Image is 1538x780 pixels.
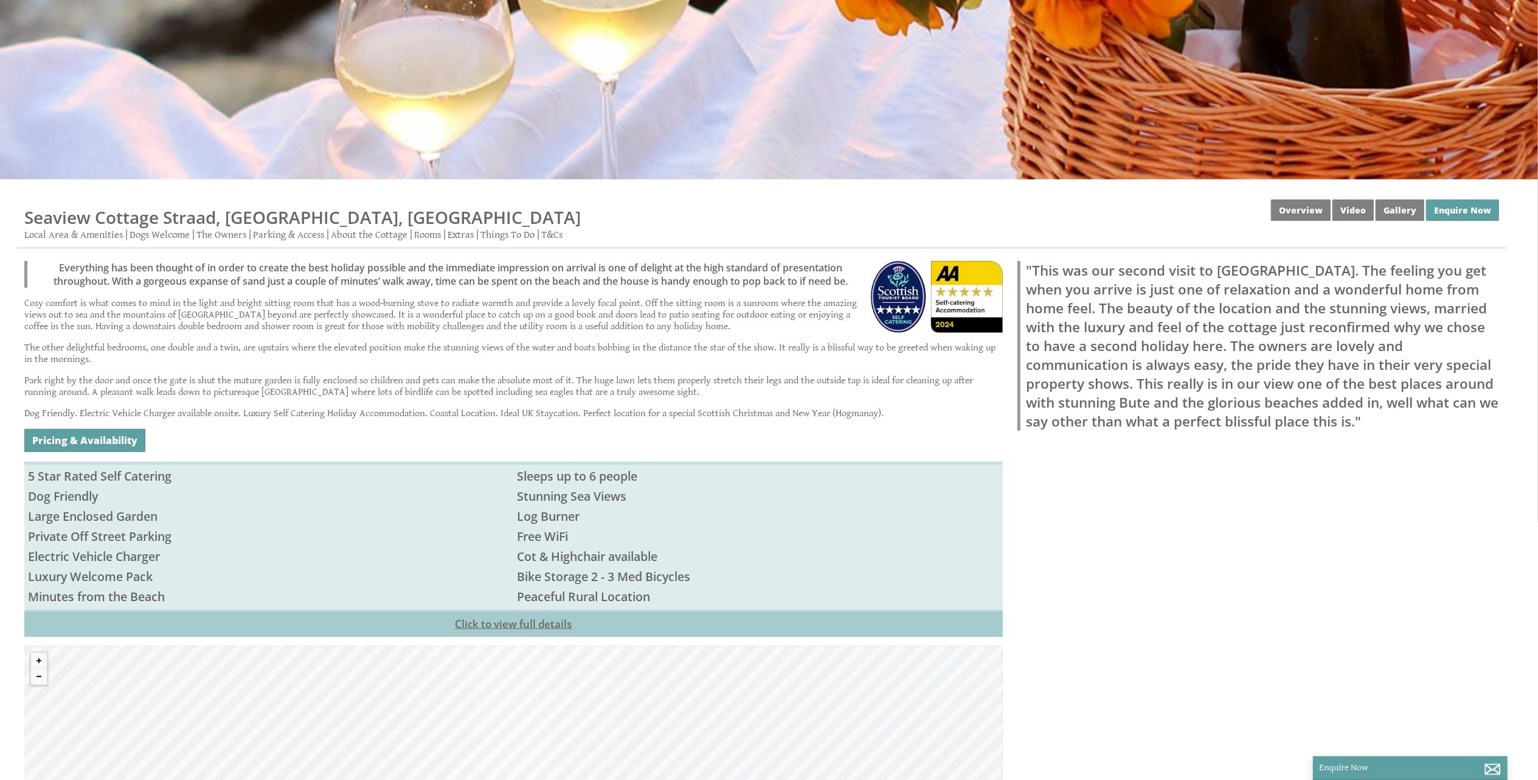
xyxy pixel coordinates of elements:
li: Cot & Highchair available [513,546,1002,566]
li: Dog Friendly [24,486,513,506]
p: Park right by the door and once the gate is shut the mature garden is fully enclosed so children ... [24,375,1003,398]
li: Log Burner [513,506,1002,526]
a: Click to view full details [24,610,1003,637]
a: Local Area & Amenities [24,229,123,241]
li: Large Enclosed Garden [24,506,513,526]
a: The Owners [196,229,246,241]
a: Parking & Access [253,229,324,241]
blockquote: "This was our second visit to [GEOGRAPHIC_DATA]. The feeling you get when you arrive is just one ... [1017,261,1499,431]
p: Enquire Now [1319,762,1502,773]
p: Cosy comfort is what comes to mind in the light and bright sitting room that has a wood-burning s... [24,298,1003,332]
a: Seaview Cottage Straad, [GEOGRAPHIC_DATA], [GEOGRAPHIC_DATA] [24,206,581,229]
button: Zoom out [31,669,47,684]
button: Zoom in [31,653,47,669]
li: Stunning Sea Views [513,486,1002,506]
li: Private Off Street Parking [24,526,513,546]
li: Peaceful Rural Location [513,587,1002,607]
li: Minutes from the Beach [24,587,513,607]
li: Bike Storage 2 - 3 Med Bicycles [513,566,1002,587]
a: Rooms [414,229,441,241]
img: Visit Scotland - Self Catering - Visit Scotland [871,261,926,333]
a: About the Cottage [331,229,407,241]
p: Everything has been thought of in order to create the best holiday possible and the immediate imp... [33,261,1003,288]
li: Sleeps up to 6 people [513,466,1002,486]
li: Electric Vehicle Charger [24,546,513,566]
a: Extras [448,229,474,241]
a: Gallery [1376,200,1424,221]
a: Things To Do [480,229,535,241]
a: Enquire Now [1426,200,1499,221]
p: Dog Friendly. Electric Vehicle Charger available onsite. Luxury Self Catering Holiday Accommodati... [24,408,1003,419]
a: Overview [1271,200,1331,221]
li: Luxury Welcome Pack [24,566,513,587]
a: T&Cs [541,229,563,241]
p: The other delightful bedrooms, one double and a twin, are upstairs where the elevated position ma... [24,342,1003,365]
li: 5 Star Rated Self Catering [24,466,513,486]
a: Dogs Welcome [130,229,190,241]
img: AA - Self Catering - AA Self Catering Award 2024 [931,261,1003,333]
a: Video [1332,200,1374,221]
a: Pricing & Availability [24,429,145,452]
li: Free WiFi [513,526,1002,546]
